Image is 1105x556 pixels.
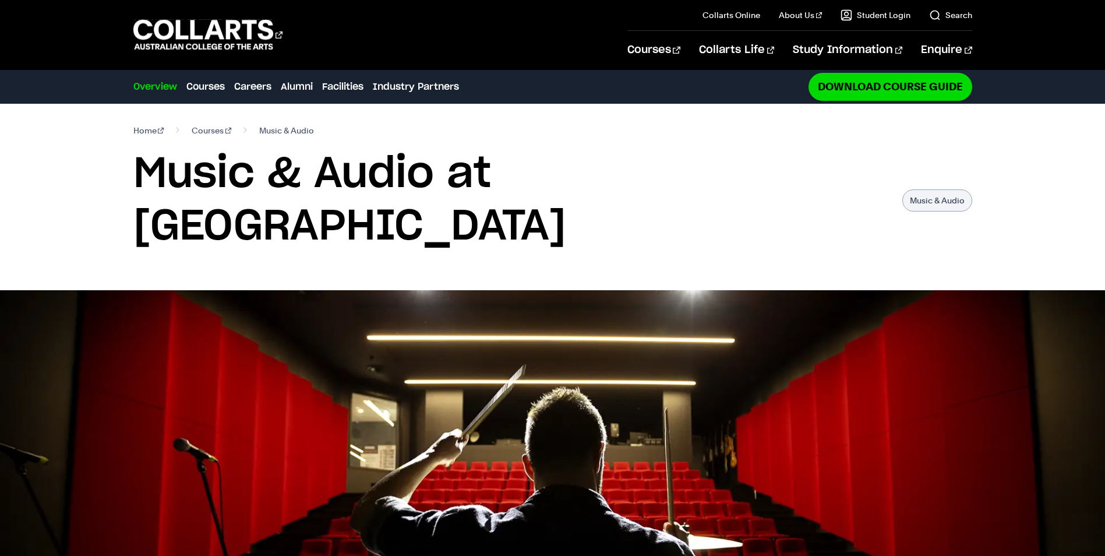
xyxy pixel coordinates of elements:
[779,9,822,21] a: About Us
[322,80,363,94] a: Facilities
[281,80,313,94] a: Alumni
[133,18,283,51] div: Go to homepage
[793,31,902,69] a: Study Information
[234,80,271,94] a: Careers
[809,73,972,100] a: Download Course Guide
[133,122,164,139] a: Home
[921,31,972,69] a: Enquire
[192,122,231,139] a: Courses
[627,31,680,69] a: Courses
[929,9,972,21] a: Search
[902,189,972,212] p: Music & Audio
[699,31,774,69] a: Collarts Life
[841,9,910,21] a: Student Login
[259,122,314,139] span: Music & Audio
[186,80,225,94] a: Courses
[133,80,177,94] a: Overview
[702,9,760,21] a: Collarts Online
[373,80,459,94] a: Industry Partners
[133,148,891,253] h1: Music & Audio at [GEOGRAPHIC_DATA]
